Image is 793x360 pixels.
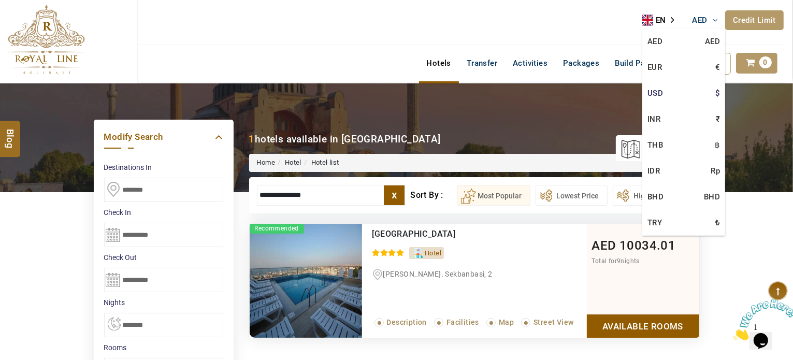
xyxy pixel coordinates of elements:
[249,133,255,145] b: 1
[384,185,405,205] label: x
[729,295,793,344] iframe: chat widget
[425,249,441,257] span: Hotel
[446,318,479,326] span: Facilities
[617,257,621,265] span: 9
[4,129,17,138] span: Blog
[642,158,725,184] a: IDRRp
[499,318,514,326] span: Map
[716,111,720,127] span: ₹
[621,137,689,160] a: map view
[534,318,573,326] span: Street View
[457,185,530,206] button: Most Popular
[104,297,223,308] label: nights
[725,10,784,30] a: Credit Limit
[104,207,223,218] label: Check In
[619,238,675,253] span: 10034.01
[642,184,725,210] a: BHDBHD
[592,238,616,253] span: AED
[715,137,720,153] span: ฿
[711,163,720,179] span: Rp
[613,185,687,206] button: Highest Price
[4,4,8,13] span: 1
[419,53,459,74] a: Hotels
[410,185,456,206] div: Sort By :
[715,85,720,101] span: $
[759,56,772,68] span: 0
[104,130,223,144] a: Modify Search
[257,159,276,166] a: Home
[372,229,544,239] div: Piya Sport Hotel
[104,342,223,353] label: Rooms
[642,132,725,158] a: THB฿
[387,318,427,326] span: Description
[715,60,720,75] span: €
[555,53,607,74] a: Packages
[715,215,720,231] span: ₺
[285,159,301,166] a: Hotel
[704,189,720,205] span: BHD
[104,252,223,263] label: Check Out
[642,28,725,54] a: AEDAED
[642,12,682,28] a: EN
[249,132,441,146] div: hotels available in [GEOGRAPHIC_DATA]
[642,106,725,132] a: INR₹
[8,5,85,75] img: The Royal Line Holidays
[250,224,304,234] span: Recommended
[250,224,362,338] img: e78220aa66b606a3590e50d88a19558a169fff20.JPEG
[642,210,725,236] a: TRY₺
[301,158,339,168] li: Hotel list
[736,53,777,74] a: 0
[607,53,675,74] a: Build Package
[505,53,555,74] a: Activities
[642,12,682,28] div: Language
[4,4,68,45] img: Chat attention grabber
[104,162,223,172] label: Destinations In
[642,80,725,106] a: USD$
[536,185,608,206] button: Lowest Price
[383,270,493,278] span: [PERSON_NAME]. Sekbanbasi, 2
[705,34,720,49] span: AED
[459,53,505,74] a: Transfer
[693,16,708,25] span: AED
[642,12,682,28] aside: Language selected: English
[592,257,640,265] span: Total for nights
[372,229,456,239] a: [GEOGRAPHIC_DATA]
[642,54,725,80] a: EUR€
[587,314,699,338] a: Show Rooms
